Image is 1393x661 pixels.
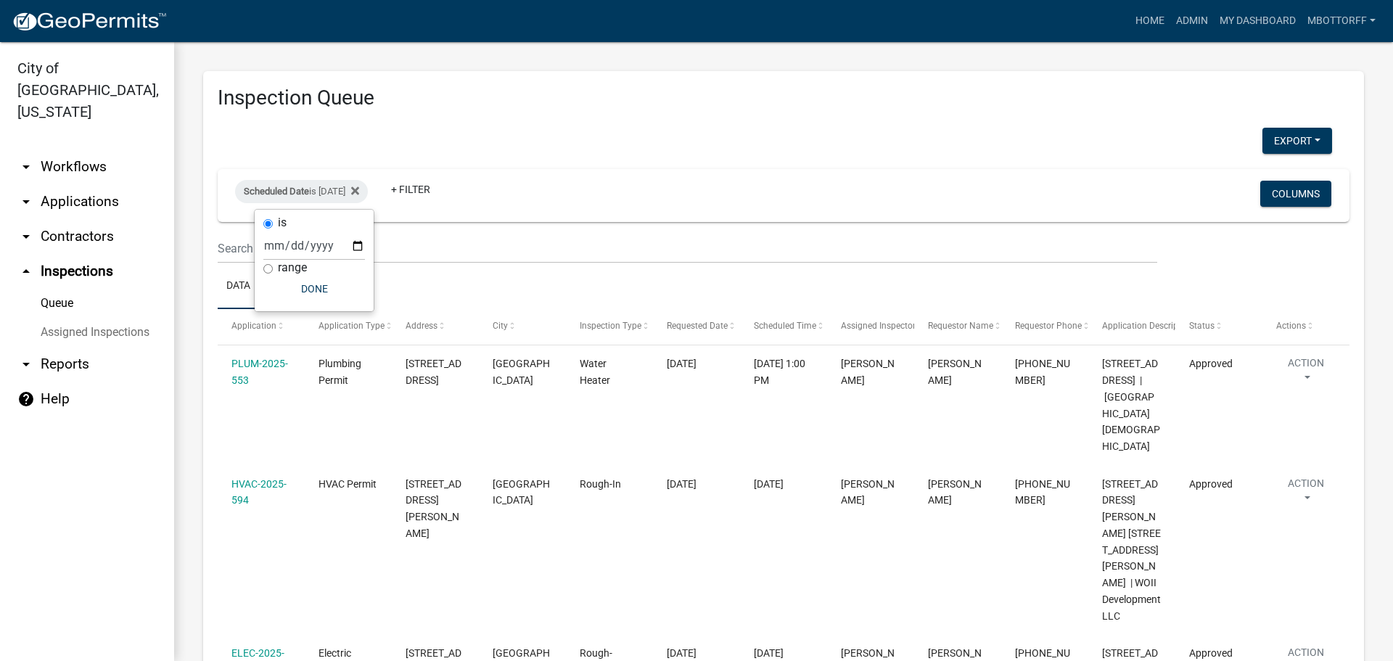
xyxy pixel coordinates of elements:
[17,193,35,210] i: arrow_drop_down
[580,358,610,386] span: Water Heater
[231,478,287,506] a: HVAC-2025-594
[278,217,287,229] label: is
[218,263,259,310] a: Data
[841,321,916,331] span: Assigned Inspector
[754,476,813,493] div: [DATE]
[263,276,365,302] button: Done
[1015,478,1070,506] span: 812-989-4493
[231,321,276,331] span: Application
[493,478,550,506] span: JEFFERSONVILLE
[319,321,385,331] span: Application Type
[914,309,1001,344] datatable-header-cell: Requestor Name
[1189,647,1233,659] span: Approved
[1214,7,1302,35] a: My Dashboard
[566,309,653,344] datatable-header-cell: Inspection Type
[231,358,288,386] a: PLUM-2025-553
[493,358,550,386] span: JEFFERSONVILLE
[218,86,1349,110] h3: Inspection Queue
[580,321,641,331] span: Inspection Type
[1088,309,1175,344] datatable-header-cell: Application Description
[667,478,696,490] span: 10/10/2025
[653,309,740,344] datatable-header-cell: Requested Date
[1262,128,1332,154] button: Export
[740,309,827,344] datatable-header-cell: Scheduled Time
[305,309,392,344] datatable-header-cell: Application Type
[1189,478,1233,490] span: Approved
[754,356,813,389] div: [DATE] 1:00 PM
[244,186,309,197] span: Scheduled Date
[1130,7,1170,35] a: Home
[406,358,461,386] span: 3311 HOLMANS LANE
[667,358,696,369] span: 10/10/2025
[1015,321,1082,331] span: Requestor Phone
[406,321,437,331] span: Address
[1189,321,1215,331] span: Status
[235,180,368,203] div: is [DATE]
[17,356,35,373] i: arrow_drop_down
[1170,7,1214,35] a: Admin
[667,321,728,331] span: Requested Date
[479,309,566,344] datatable-header-cell: City
[1102,478,1161,622] span: 6318 JOHN WAYNE DRIVE 6318 John Wayne Drive | WOII Development LLC
[493,321,508,331] span: City
[754,321,816,331] span: Scheduled Time
[1189,358,1233,369] span: Approved
[928,321,993,331] span: Requestor Name
[17,390,35,408] i: help
[1102,358,1160,452] span: 3311 HOLMANS LANE | Little Flock Missionary Baptist Church
[1302,7,1381,35] a: Mbottorff
[1001,309,1088,344] datatable-header-cell: Requestor Phone
[1276,476,1336,512] button: Action
[17,228,35,245] i: arrow_drop_down
[841,358,895,386] span: Jeremy Ramsey
[218,309,305,344] datatable-header-cell: Application
[841,478,895,506] span: Harold Satterly
[1276,356,1336,392] button: Action
[1276,321,1306,331] span: Actions
[1175,309,1262,344] datatable-header-cell: Status
[667,647,696,659] span: 10/10/2025
[1260,181,1331,207] button: Columns
[928,478,982,506] span: EDDIE
[580,478,621,490] span: Rough-In
[928,358,982,386] span: MILTON CLAYTON
[319,358,361,386] span: Plumbing Permit
[392,309,479,344] datatable-header-cell: Address
[827,309,914,344] datatable-header-cell: Assigned Inspector
[1102,321,1193,331] span: Application Description
[1015,358,1070,386] span: 812-725-6261
[218,234,1157,263] input: Search for inspections
[17,263,35,280] i: arrow_drop_up
[17,158,35,176] i: arrow_drop_down
[1262,309,1349,344] datatable-header-cell: Actions
[319,478,377,490] span: HVAC Permit
[379,176,442,202] a: + Filter
[278,262,307,274] label: range
[406,478,461,539] span: 6318 JOHN WAYNE DRIVE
